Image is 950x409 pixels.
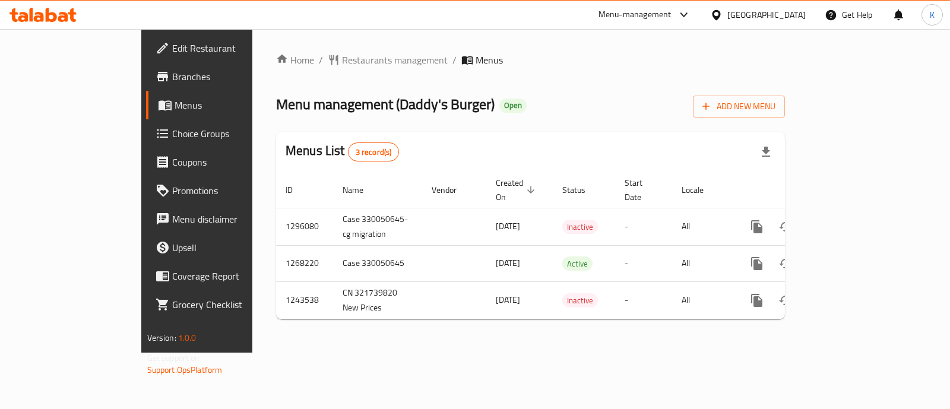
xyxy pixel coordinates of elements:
a: Coupons [146,148,300,176]
span: Created On [496,176,539,204]
span: Version: [147,330,176,345]
a: Edit Restaurant [146,34,300,62]
span: Menus [476,53,503,67]
td: All [672,208,733,245]
span: Menus [175,98,290,112]
td: CN 321739820 New Prices [333,281,422,319]
table: enhanced table [276,172,866,319]
div: Inactive [562,293,598,307]
td: 1243538 [276,281,333,319]
a: Support.OpsPlatform [147,362,223,378]
div: Menu-management [598,8,672,22]
span: Name [343,183,379,197]
a: Promotions [146,176,300,205]
td: 1268220 [276,245,333,281]
span: Menu management ( Daddy's Burger ) [276,91,495,118]
a: Grocery Checklist [146,290,300,319]
span: Coupons [172,155,290,169]
a: Upsell [146,233,300,262]
td: Case 330050645 [333,245,422,281]
span: 1.0.0 [178,330,197,345]
a: Coverage Report [146,262,300,290]
span: Upsell [172,240,290,255]
span: Get support on: [147,350,202,366]
a: Menu disclaimer [146,205,300,233]
span: Add New Menu [702,99,775,114]
span: K [930,8,935,21]
span: Edit Restaurant [172,41,290,55]
th: Actions [733,172,866,208]
span: [DATE] [496,292,520,307]
span: Choice Groups [172,126,290,141]
span: Vendor [432,183,472,197]
span: Grocery Checklist [172,297,290,312]
a: Menus [146,91,300,119]
button: Add New Menu [693,96,785,118]
span: ID [286,183,308,197]
h2: Menus List [286,142,399,161]
div: Active [562,256,593,271]
button: more [743,213,771,241]
li: / [319,53,323,67]
td: - [615,208,672,245]
span: 3 record(s) [349,147,399,158]
span: Inactive [562,294,598,307]
a: Restaurants management [328,53,448,67]
a: Branches [146,62,300,91]
div: Export file [752,138,780,166]
button: Change Status [771,286,800,315]
span: Inactive [562,220,598,234]
button: Change Status [771,249,800,278]
span: Promotions [172,183,290,198]
td: - [615,281,672,319]
li: / [452,53,457,67]
span: [DATE] [496,255,520,271]
span: Branches [172,69,290,84]
td: - [615,245,672,281]
nav: breadcrumb [276,53,785,67]
div: [GEOGRAPHIC_DATA] [727,8,806,21]
button: Change Status [771,213,800,241]
button: more [743,249,771,278]
span: Coverage Report [172,269,290,283]
span: Locale [682,183,719,197]
span: Start Date [625,176,658,204]
span: [DATE] [496,218,520,234]
button: more [743,286,771,315]
div: Total records count [348,142,400,161]
td: Case 330050645-cg migration [333,208,422,245]
span: Restaurants management [342,53,448,67]
span: Menu disclaimer [172,212,290,226]
td: 1296080 [276,208,333,245]
span: Open [499,100,527,110]
span: Status [562,183,601,197]
td: All [672,281,733,319]
a: Choice Groups [146,119,300,148]
td: All [672,245,733,281]
div: Open [499,99,527,113]
span: Active [562,257,593,271]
